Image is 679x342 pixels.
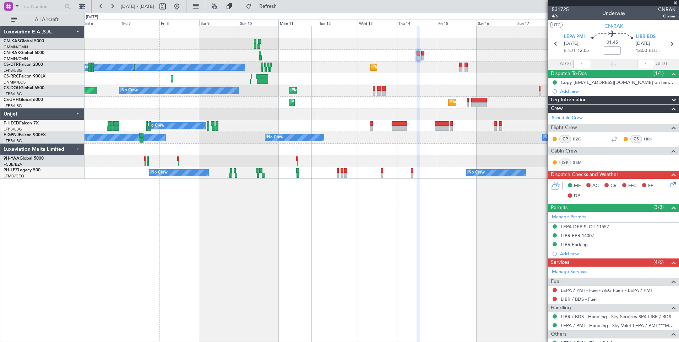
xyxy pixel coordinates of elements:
[4,39,44,43] a: CN-KASGlobal 5000
[4,74,19,79] span: CS-RRC
[18,17,75,22] span: All Aircraft
[4,63,19,67] span: CS-DTR
[551,258,569,267] span: Services
[564,47,576,54] span: ETOT
[551,96,587,104] span: Leg Information
[552,6,569,13] span: 531725
[561,322,675,328] a: LEPA / PMI - Handling - Sky Valet LEPA / PMI ***MYHANDLING***
[120,20,159,26] div: Thu 7
[267,132,283,143] div: No Crew
[656,60,668,68] span: ALDT
[653,203,664,211] span: (3/3)
[658,6,675,13] span: CNRAK
[4,56,28,62] a: GMMN/CMN
[4,127,22,132] a: LFPB/LBG
[4,68,22,73] a: LFPB/LBG
[551,171,618,179] span: Dispatch Checks and Weather
[561,233,594,239] div: LIBR PPR 1400Z
[648,182,653,189] span: FP
[4,133,19,137] span: F-GPNJ
[292,97,403,108] div: Planned Maint [GEOGRAPHIC_DATA] ([GEOGRAPHIC_DATA])
[253,4,283,9] span: Refresh
[610,182,616,189] span: CR
[552,214,586,221] a: Manage Permits
[630,135,642,143] div: CS
[148,121,164,131] div: No Crew
[159,20,199,26] div: Fri 8
[636,40,650,47] span: [DATE]
[559,135,571,143] div: CP
[4,80,26,85] a: DNMM/LOS
[658,13,675,19] span: Owner
[243,1,285,12] button: Refresh
[574,193,580,200] span: DP
[560,60,571,68] span: ATOT
[4,168,40,172] a: 9H-LPZLegacy 500
[573,136,589,142] a: BZG
[437,20,477,26] div: Fri 15
[4,91,22,97] a: LFPB/LBG
[4,86,20,90] span: CS-DOU
[4,44,28,50] a: GMMN/CMN
[173,74,265,84] div: Planned Maint Larnaca ([GEOGRAPHIC_DATA] Intl)
[4,173,24,179] a: LFMD/CEQ
[602,10,625,17] div: Underway
[4,86,44,90] a: CS-DOUGlobal 6500
[636,47,647,54] span: 13:50
[559,159,571,166] div: ISP
[468,167,485,178] div: No Crew
[607,39,618,46] span: 01:45
[577,47,589,54] span: 12:05
[552,13,569,19] span: 4/6
[561,287,652,293] a: LEPA / PMI - Fuel - AEG Fuels - LEPA / PMI
[373,62,409,73] div: Planned Maint Sofia
[397,20,437,26] div: Thu 14
[592,182,599,189] span: AC
[516,20,556,26] div: Sun 17
[551,70,587,78] span: Dispatch To-Dos
[4,51,20,55] span: CN-RAK
[551,124,577,132] span: Flight Crew
[550,22,563,28] button: UTC
[649,47,660,54] span: ELDT
[4,133,46,137] a: F-GPNJFalcon 900EX
[4,39,20,43] span: CN-KAS
[561,241,588,247] div: LIBR Parking
[573,159,589,166] a: SEM
[564,33,585,41] span: LEPA PMI
[318,20,358,26] div: Tue 12
[4,162,22,167] a: FCBB/BZV
[544,132,561,143] div: No Crew
[239,20,278,26] div: Sun 10
[644,136,660,142] a: HRK
[561,224,609,230] div: LEPA DEP SLOT 1155Z
[358,20,397,26] div: Wed 13
[552,268,587,276] a: Manage Services
[551,304,571,312] span: Handling
[22,1,63,12] input: Trip Number
[552,114,583,122] a: Schedule Crew
[574,182,581,189] span: MF
[561,79,675,85] div: Copy [EMAIL_ADDRESS][DOMAIN_NAME] on handling requests
[561,314,671,320] a: LIBR / BDS - Handling - Sky Services SPA LIBR / BDS
[551,278,560,286] span: Fuel
[560,251,675,257] div: Add new
[4,121,39,125] a: F-HECDFalcon 7X
[560,88,675,94] div: Add new
[653,70,664,77] span: (1/1)
[292,85,403,96] div: Planned Maint [GEOGRAPHIC_DATA] ([GEOGRAPHIC_DATA])
[4,156,20,161] span: 9H-YAA
[121,85,138,96] div: No Crew
[450,97,562,108] div: Planned Maint [GEOGRAPHIC_DATA] ([GEOGRAPHIC_DATA])
[636,33,656,41] span: LIBR BDS
[4,98,19,102] span: CS-JHH
[4,98,43,102] a: CS-JHHGlobal 6000
[4,103,22,108] a: LFPB/LBG
[561,296,597,302] a: LIBR / BDS - Fuel
[278,20,318,26] div: Mon 11
[8,14,77,25] button: All Aircraft
[551,105,563,113] span: Crew
[4,138,22,144] a: LFPB/LBG
[573,60,590,68] input: --:--
[86,14,98,20] div: [DATE]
